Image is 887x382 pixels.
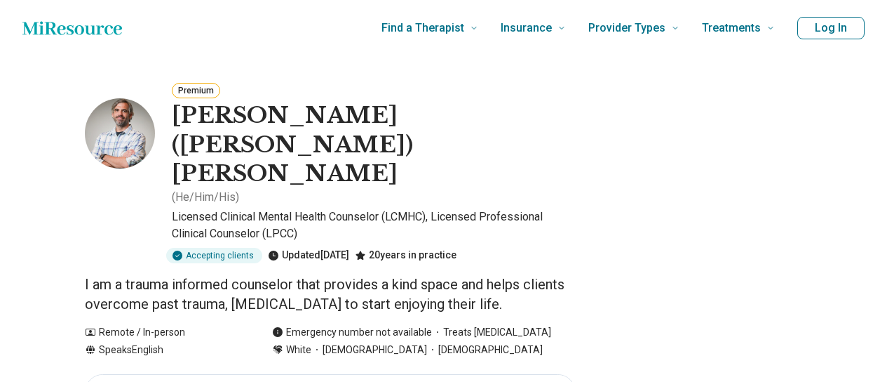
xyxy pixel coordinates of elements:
[22,14,122,42] a: Home page
[172,189,239,206] p: ( He/Him/His )
[432,325,551,340] span: Treats [MEDICAL_DATA]
[172,209,576,242] p: Licensed Clinical Mental Health Counselor (LCMHC), Licensed Professional Clinical Counselor (LPCC)
[166,248,262,263] div: Accepting clients
[268,248,349,263] div: Updated [DATE]
[355,248,456,263] div: 20 years in practice
[286,343,311,357] span: White
[172,83,220,98] button: Premium
[172,101,576,189] h1: [PERSON_NAME] ([PERSON_NAME]) [PERSON_NAME]
[588,18,665,38] span: Provider Types
[702,18,761,38] span: Treatments
[85,275,576,314] p: I am a trauma informed counselor that provides a kind space and helps clients overcome past traum...
[85,343,244,357] div: Speaks English
[427,343,543,357] span: [DEMOGRAPHIC_DATA]
[381,18,464,38] span: Find a Therapist
[501,18,552,38] span: Insurance
[85,98,155,169] img: Anthony Nichols, Licensed Clinical Mental Health Counselor (LCMHC)
[85,325,244,340] div: Remote / In-person
[797,17,865,39] button: Log In
[272,325,432,340] div: Emergency number not available
[311,343,427,357] span: [DEMOGRAPHIC_DATA]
